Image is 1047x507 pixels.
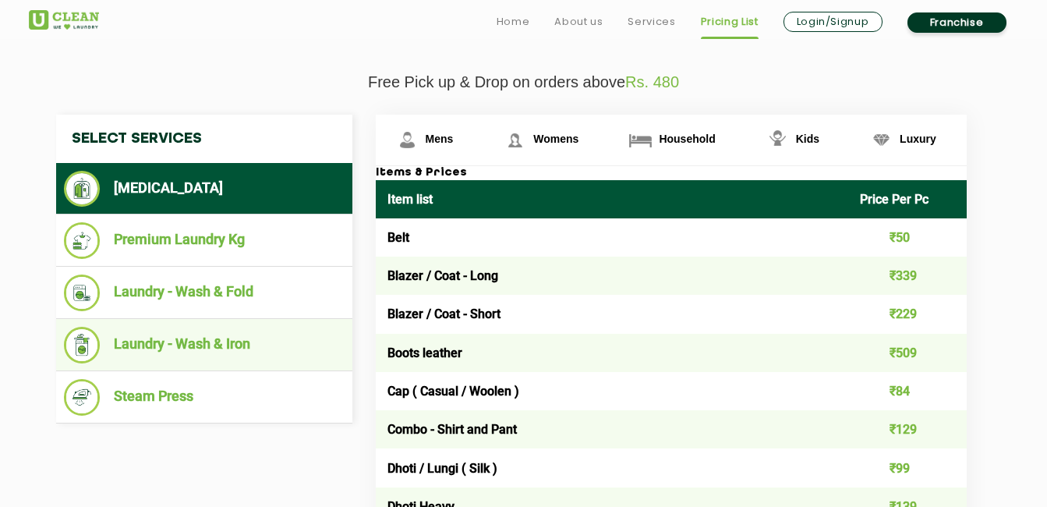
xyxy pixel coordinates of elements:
td: Belt [376,218,849,257]
td: Combo - Shirt and Pant [376,410,849,448]
a: Franchise [907,12,1006,33]
img: Premium Laundry Kg [64,222,101,259]
span: Womens [533,133,578,145]
img: Kids [764,126,791,154]
td: ₹84 [848,372,967,410]
a: Services [628,12,675,31]
a: About us [554,12,603,31]
td: ₹229 [848,295,967,333]
li: Laundry - Wash & Fold [64,275,345,311]
td: Blazer / Coat - Short [376,295,849,333]
img: Laundry - Wash & Fold [64,275,101,311]
span: Household [659,133,715,145]
td: ₹509 [848,334,967,372]
td: ₹99 [848,448,967,487]
img: Household [627,126,654,154]
li: Premium Laundry Kg [64,222,345,259]
img: Womens [501,126,529,154]
td: ₹339 [848,257,967,295]
img: Laundry - Wash & Iron [64,327,101,363]
td: Dhoti / Lungi ( Silk ) [376,448,849,487]
td: ₹50 [848,218,967,257]
img: UClean Laundry and Dry Cleaning [29,10,99,30]
td: Cap ( Casual / Woolen ) [376,372,849,410]
li: [MEDICAL_DATA] [64,171,345,207]
a: Login/Signup [783,12,883,32]
h3: Items & Prices [376,166,967,180]
img: Luxury [868,126,895,154]
span: Rs. 480 [625,73,679,90]
img: Dry Cleaning [64,171,101,207]
td: Boots leather [376,334,849,372]
p: Free Pick up & Drop on orders above [29,73,1019,91]
a: Home [497,12,530,31]
li: Steam Press [64,379,345,416]
span: Luxury [900,133,936,145]
td: ₹129 [848,410,967,448]
img: Steam Press [64,379,101,416]
span: Kids [796,133,819,145]
a: Pricing List [701,12,759,31]
th: Item list [376,180,849,218]
th: Price Per Pc [848,180,967,218]
td: Blazer / Coat - Long [376,257,849,295]
h4: Select Services [56,115,352,163]
img: Mens [394,126,421,154]
span: Mens [426,133,454,145]
li: Laundry - Wash & Iron [64,327,345,363]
